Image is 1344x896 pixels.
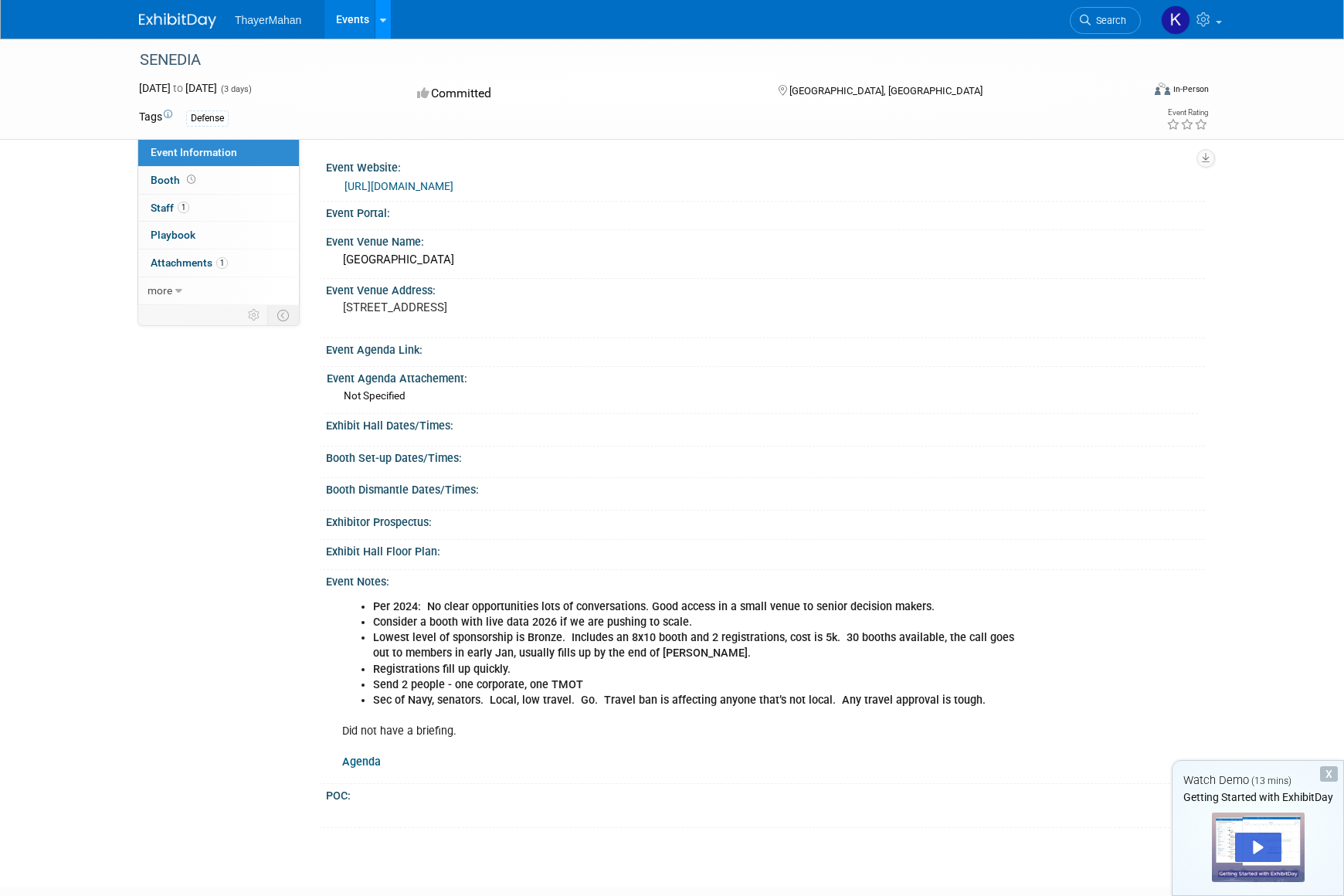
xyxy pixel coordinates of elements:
[373,600,935,613] b: Per 2024: No clear opportunities lots of conversations. Good access in a small venue to senior de...
[151,202,189,214] span: Staff
[326,511,1205,530] div: Exhibitor Prospectus:
[139,82,217,94] span: [DATE] [DATE]
[235,14,301,26] span: ThayerMahan
[171,82,185,94] span: to
[331,592,1033,778] div: Did not have a briefing.
[326,230,1205,249] div: Event Venue Name:
[151,146,237,158] span: Event Information
[1155,83,1170,95] img: Format-Inperson.png
[241,305,268,325] td: Personalize Event Tab Strip
[344,389,1193,403] div: Not Specified
[1050,80,1209,104] div: Event Format
[326,478,1205,497] div: Booth Dismantle Dates/Times:
[139,13,216,29] img: ExhibitDay
[327,367,1198,386] div: Event Agenda Attachement:
[326,570,1205,589] div: Event Notes:
[138,167,299,194] a: Booth
[373,663,511,676] b: Registrations fill up quickly.
[412,80,754,107] div: Committed
[148,284,172,297] span: more
[789,85,983,97] span: [GEOGRAPHIC_DATA], [GEOGRAPHIC_DATA]
[151,229,195,241] span: Playbook
[186,110,229,127] div: Defense
[326,156,1205,175] div: Event Website:
[1070,7,1141,34] a: Search
[268,305,300,325] td: Toggle Event Tabs
[326,540,1205,559] div: Exhibit Hall Floor Plan:
[151,256,228,269] span: Attachments
[1173,789,1343,805] div: Getting Started with ExhibitDay
[219,84,252,94] span: (3 days)
[326,784,1205,803] div: POC:
[344,180,453,192] a: [URL][DOMAIN_NAME]
[1173,772,1343,789] div: Watch Demo
[138,249,299,277] a: Attachments1
[373,631,1014,660] b: Lowest level of sponsorship is Bronze. Includes an 8x10 booth and 2 registrations, cost is 5k. 30...
[343,300,675,314] pre: [STREET_ADDRESS]
[1173,83,1209,95] div: In-Person
[134,46,1118,74] div: SENEDIA
[1251,776,1291,786] span: (13 mins)
[326,338,1205,358] div: Event Agenda Link:
[1235,833,1281,862] div: Play
[373,616,692,629] b: Consider a booth with live data 2026 if we are pushing to scale.
[373,694,986,707] b: Sec of Navy, senators. Local, low travel. Go. Travel ban is affecting anyone that’s not local. An...
[326,414,1205,433] div: Exhibit Hall Dates/Times:
[138,222,299,249] a: Playbook
[338,248,1193,272] div: [GEOGRAPHIC_DATA]
[1166,109,1208,117] div: Event Rating
[216,257,228,269] span: 1
[326,446,1205,466] div: Booth Set-up Dates/Times:
[184,174,199,185] span: Booth not reserved yet
[151,174,199,186] span: Booth
[342,755,381,769] a: Agenda
[326,202,1205,221] div: Event Portal:
[178,202,189,213] span: 1
[1091,15,1126,26] span: Search
[138,195,299,222] a: Staff1
[373,678,583,691] b: Send 2 people - one corporate, one TMOT
[138,139,299,166] a: Event Information
[138,277,299,304] a: more
[1320,766,1338,782] div: Dismiss
[139,109,172,127] td: Tags
[1161,5,1190,35] img: Kathy Caval
[326,279,1205,298] div: Event Venue Address:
